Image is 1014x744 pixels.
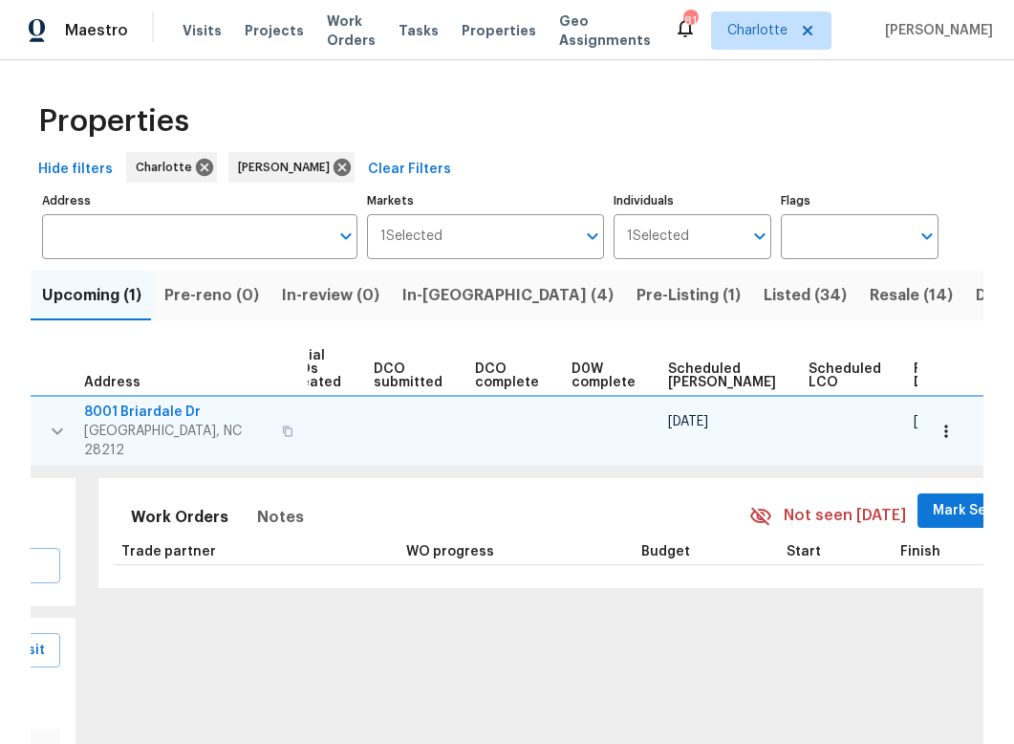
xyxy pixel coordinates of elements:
[746,223,773,250] button: Open
[333,223,359,250] button: Open
[368,158,451,182] span: Clear Filters
[228,152,355,183] div: [PERSON_NAME]
[784,505,906,527] span: Not seen [DATE]
[614,195,771,207] label: Individuals
[781,195,938,207] label: Flags
[136,158,200,177] span: Charlotte
[764,282,847,309] span: Listed (34)
[870,282,953,309] span: Resale (14)
[914,362,956,389] span: Ready Date
[627,229,689,245] span: 1 Selected
[399,24,439,37] span: Tasks
[559,11,651,50] span: Geo Assignments
[787,545,821,558] span: Start
[42,282,141,309] span: Upcoming (1)
[579,223,606,250] button: Open
[933,499,1003,523] span: Mark Seen
[164,282,259,309] span: Pre-reno (0)
[668,362,776,389] span: Scheduled [PERSON_NAME]
[641,545,690,558] span: Budget
[183,21,222,40] span: Visits
[914,415,954,428] span: [DATE]
[636,282,741,309] span: Pre-Listing (1)
[31,152,120,187] button: Hide filters
[126,152,217,183] div: Charlotte
[877,21,993,40] span: [PERSON_NAME]
[38,112,189,131] span: Properties
[572,362,636,389] span: D0W complete
[131,504,228,531] span: Work Orders
[42,195,357,207] label: Address
[900,545,940,558] span: Finish
[257,504,304,531] span: Notes
[360,152,459,187] button: Clear Filters
[84,422,270,460] span: [GEOGRAPHIC_DATA], NC 28212
[282,282,379,309] span: In-review (0)
[245,21,304,40] span: Projects
[65,21,128,40] span: Maestro
[683,11,697,31] div: 81
[809,362,881,389] span: Scheduled LCO
[727,21,787,40] span: Charlotte
[406,545,494,558] span: WO progress
[914,223,940,250] button: Open
[84,376,140,389] span: Address
[287,349,341,389] span: Initial WOs created
[121,545,216,558] span: Trade partner
[374,362,442,389] span: DCO submitted
[462,21,536,40] span: Properties
[84,403,270,422] span: 8001 Briardale Dr
[668,415,708,428] span: [DATE]
[327,11,376,50] span: Work Orders
[367,195,604,207] label: Markets
[238,158,337,177] span: [PERSON_NAME]
[402,282,614,309] span: In-[GEOGRAPHIC_DATA] (4)
[38,158,113,182] span: Hide filters
[475,362,539,389] span: DCO complete
[380,229,442,245] span: 1 Selected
